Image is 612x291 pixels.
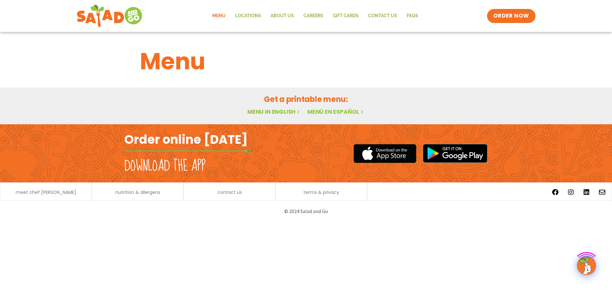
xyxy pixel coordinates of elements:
img: google_play [423,144,488,163]
a: nutrition & allergens [115,190,160,195]
a: Locations [230,9,266,23]
a: About Us [266,9,299,23]
img: new-SAG-logo-768×292 [76,3,144,29]
h2: Order online [DATE] [124,132,248,147]
a: Menú en español [307,108,365,116]
h2: Get a printable menu: [140,94,472,105]
a: Careers [299,9,328,23]
a: terms & privacy [303,190,339,195]
p: © 2024 Salad and Go [127,207,484,216]
a: GIFT CARDS [328,9,363,23]
a: FAQs [402,9,423,23]
a: Menu [208,9,230,23]
h1: Menu [140,44,472,79]
nav: Menu [208,9,423,23]
a: meet chef [PERSON_NAME] [16,190,76,195]
img: appstore [353,143,416,164]
a: contact us [217,190,242,195]
h2: Download the app [124,157,206,175]
img: fork [124,149,252,153]
a: Menu in English [247,108,301,116]
span: ORDER NOW [493,12,529,20]
a: Contact Us [363,9,402,23]
a: ORDER NOW [487,9,535,23]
